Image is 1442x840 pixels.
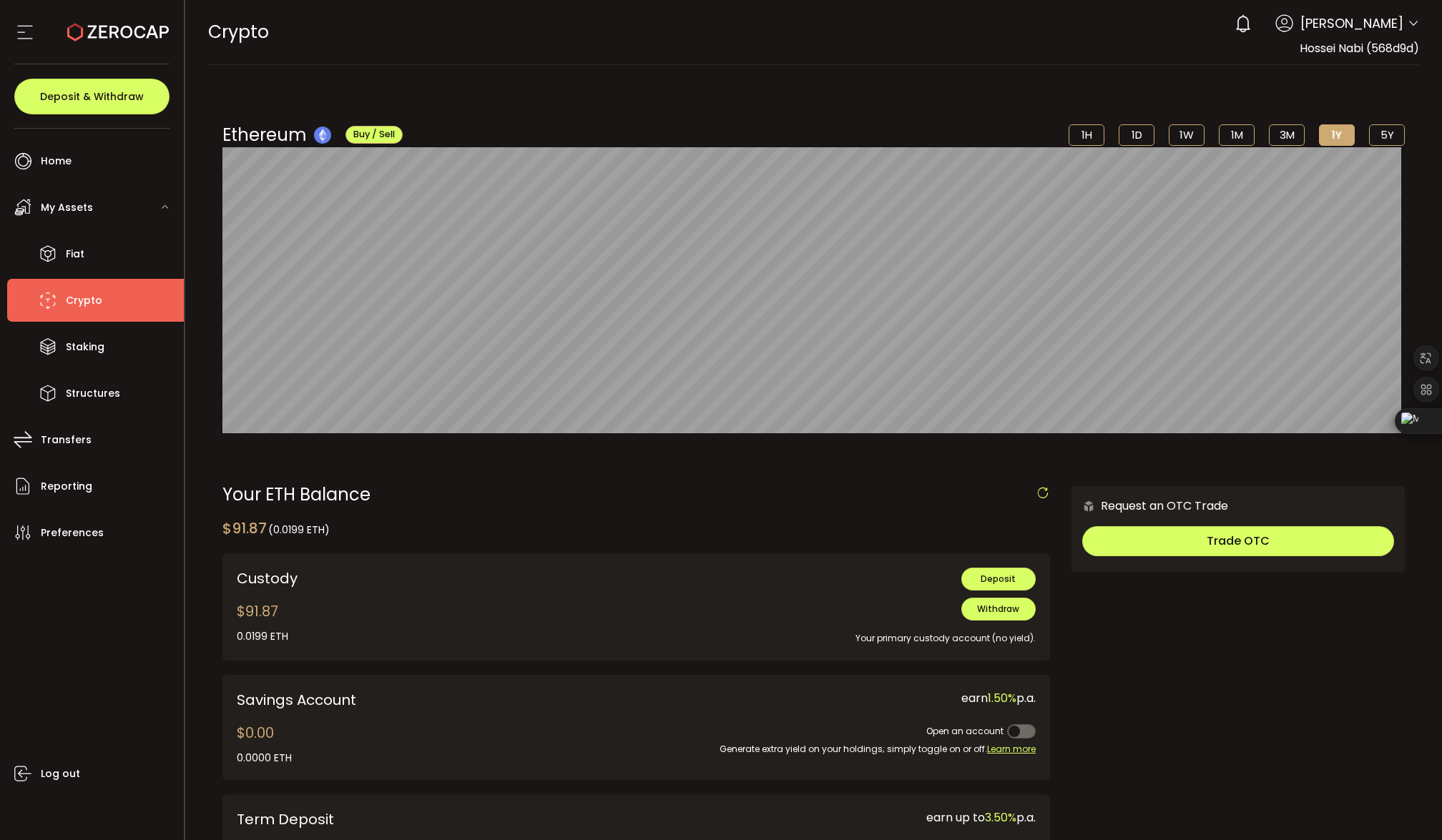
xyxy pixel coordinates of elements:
div: Request an OTC Trade [1071,497,1228,515]
span: [PERSON_NAME] [1300,14,1403,33]
li: 3M [1269,124,1305,146]
span: Crypto [66,290,102,311]
span: earn up to p.a. [926,809,1036,826]
div: Custody [237,568,556,589]
span: Transfers [41,430,92,450]
li: 1D [1119,124,1154,146]
span: Trade OTC [1207,533,1270,549]
span: Fiat [66,244,84,265]
li: 5Y [1369,124,1405,146]
span: Preferences [41,523,104,543]
span: (0.0199 ETH) [268,523,330,537]
span: Deposit [981,573,1016,585]
div: 0.0000 ETH [237,751,292,766]
span: 1.50% [988,690,1016,706]
div: Your ETH Balance [222,486,1050,503]
div: Chat-Widget [1276,686,1442,840]
button: Trade OTC [1082,526,1394,556]
div: Savings Account [237,689,626,711]
div: Your primary custody account (no yield). [577,621,1035,646]
li: 1H [1069,124,1104,146]
span: Hossei Nabi (568d9d) [1300,40,1419,56]
button: Buy / Sell [345,126,403,144]
li: 1Y [1319,124,1355,146]
div: $0.00 [237,722,292,766]
li: 1M [1219,124,1255,146]
span: Home [41,151,72,172]
div: Generate extra yield on your holdings; simply toggle on or off. [647,742,1036,756]
span: 3.50% [985,809,1016,826]
iframe: Chat Widget [1276,686,1442,840]
span: Staking [66,337,104,357]
div: 0.0199 ETH [237,629,288,644]
span: Reporting [41,476,92,497]
span: Open an account [926,725,1004,737]
button: Deposit & Withdraw [14,79,170,114]
div: $91.87 [222,518,330,539]
span: earn p.a. [961,690,1036,706]
button: Deposit [961,568,1036,591]
span: Deposit & Withdraw [40,92,144,102]
span: My Assets [41,197,93,218]
div: Term Deposit [237,809,556,830]
span: Learn more [987,743,1036,755]
span: Log out [41,764,80,784]
span: Withdraw [977,603,1019,615]
span: Crypto [208,19,269,44]
img: 6nGpN7MZ9FLuBP83NiajKbTRY4UzlzQtBKtCrLLspmCkSvCZHBKvY3NxgQaT5JnOQREvtQ257bXeeSTueZfAPizblJ+Fe8JwA... [1082,500,1095,513]
span: Buy / Sell [353,128,395,140]
button: Withdraw [961,598,1036,621]
li: 1W [1169,124,1205,146]
span: Structures [66,383,120,404]
div: $91.87 [237,601,288,644]
div: Ethereum [222,122,403,147]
